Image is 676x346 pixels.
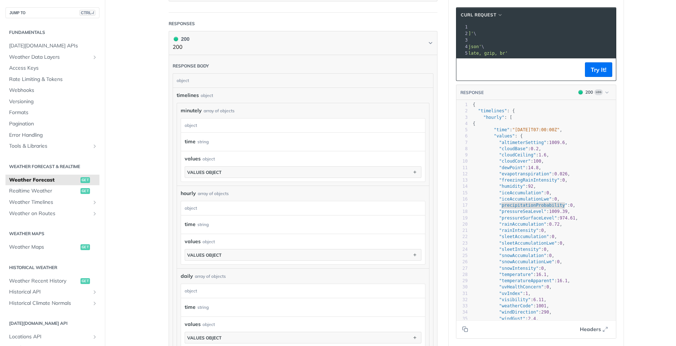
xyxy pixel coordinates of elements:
[5,7,99,18] button: JUMP TOCTRL-/
[549,140,565,145] span: 1009.6
[499,190,544,195] span: "iceAccumulation"
[494,127,510,132] span: "time"
[499,266,538,271] span: "snowIntensity"
[456,246,468,253] div: 24
[499,171,552,176] span: "evapotranspiration"
[5,230,99,237] h2: Weather Maps
[559,215,575,221] span: 974.61
[173,63,209,69] div: Response body
[576,324,612,335] button: Headers
[5,85,99,96] a: Webhooks
[9,176,79,184] span: Weather Forecast
[456,221,468,228] div: 20
[9,333,90,341] span: Locations API
[460,324,470,335] button: Copy to clipboard
[580,326,601,333] span: Headers
[499,178,559,183] span: "freezingRainIntensity"
[499,165,525,170] span: "dewPoint"
[9,300,90,307] span: Historical Climate Normals
[458,11,506,19] button: cURL Request
[494,133,515,139] span: "values"
[473,184,536,189] span: : ,
[456,102,468,108] div: 1
[185,332,421,343] button: values object
[456,50,469,57] div: 5
[201,92,213,99] div: object
[536,303,546,308] span: 1001
[9,109,98,116] span: Formats
[499,197,552,202] span: "iceAccumulationLwe"
[554,171,567,176] span: 0.026
[5,52,99,63] a: Weather Data LayersShow subpages for Weather Data Layers
[499,259,554,264] span: "snowAccumulationLwe"
[5,63,99,74] a: Access Keys
[473,197,559,202] span: : ,
[456,114,468,121] div: 3
[536,272,546,277] span: 16.1
[9,42,98,50] span: [DATE][DOMAIN_NAME] APIs
[203,238,215,245] div: object
[181,107,202,114] span: minutely
[499,140,546,145] span: "altimeterSetting"
[456,228,468,234] div: 21
[185,167,421,178] button: values object
[173,43,189,51] p: 200
[80,188,90,194] span: get
[5,130,99,141] a: Error Handling
[473,102,475,107] span: {
[473,178,567,183] span: : ,
[473,259,562,264] span: : ,
[499,310,538,315] span: "windDirection"
[5,298,99,309] a: Historical Climate NormalsShow subpages for Historical Climate Normals
[181,284,423,298] div: object
[473,234,557,239] span: : ,
[552,234,554,239] span: 0
[9,143,90,150] span: Tools & Libraries
[185,155,201,163] span: values
[181,272,193,280] span: daily
[9,120,98,128] span: Pagination
[456,140,468,146] div: 7
[483,115,504,120] span: "hourly"
[473,165,541,170] span: : ,
[473,278,570,283] span: : ,
[456,108,468,114] div: 2
[456,43,469,50] div: 4
[5,141,99,152] a: Tools & LibrariesShow subpages for Tools & Libraries
[5,40,99,51] a: [DATE][DOMAIN_NAME] APIs
[473,316,539,321] span: : ,
[499,222,546,227] span: "rainAccumulation"
[541,310,549,315] span: 290
[456,284,468,290] div: 30
[80,278,90,284] span: get
[185,320,201,328] span: values
[92,143,98,149] button: Show subpages for Tools & Libraries
[554,197,557,202] span: 0
[528,316,536,321] span: 2.4
[499,146,528,151] span: "cloudBase"
[499,291,523,296] span: "uvIndex"
[473,241,565,246] span: : ,
[195,273,226,280] div: array of objects
[181,190,196,197] span: hourly
[5,186,99,197] a: Realtime Weatherget
[461,12,496,18] span: cURL Request
[460,64,470,75] button: Copy to clipboard
[557,278,567,283] span: 16.1
[499,284,544,289] span: "uvHealthConcern"
[456,272,468,278] div: 28
[456,259,468,265] div: 26
[456,291,468,297] div: 31
[9,288,90,296] span: Historical API
[499,303,533,308] span: "weatherCode"
[473,291,531,296] span: : ,
[499,215,557,221] span: "pressureSurfaceLevel"
[187,335,221,341] div: values object
[499,316,525,321] span: "windGust"
[499,272,533,277] span: "temperature"
[203,321,215,328] div: object
[473,209,570,214] span: : ,
[559,241,562,246] span: 0
[473,159,544,164] span: : ,
[5,107,99,118] a: Formats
